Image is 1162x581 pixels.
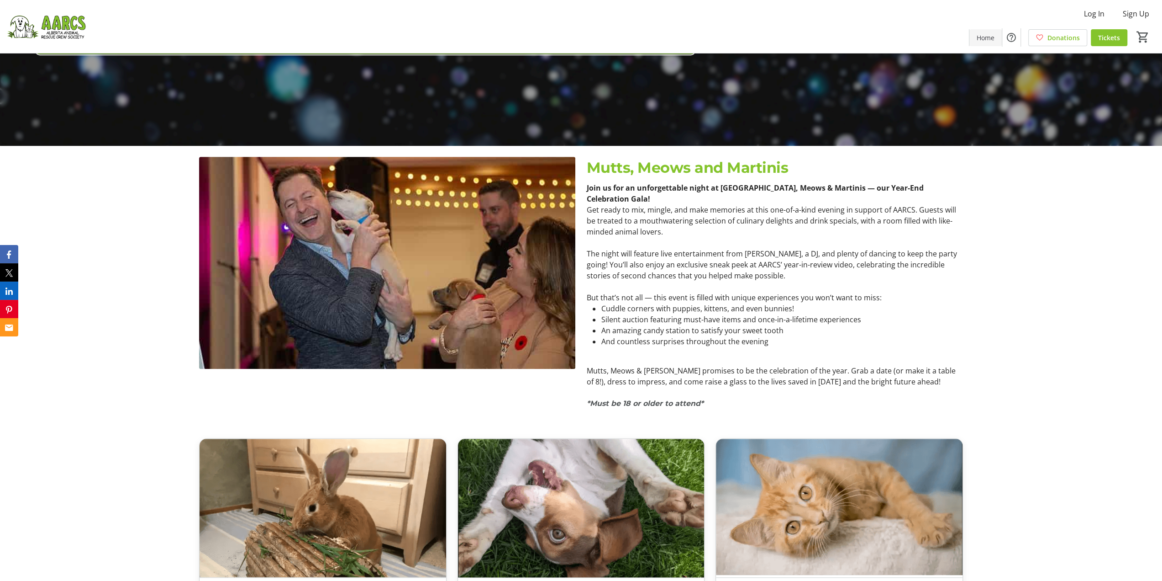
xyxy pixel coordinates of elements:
[586,183,923,204] strong: Join us for an unforgettable night at [GEOGRAPHIC_DATA], Meows & Martinis — our Year-End Celebrat...
[716,439,962,577] img: Save A Life
[5,4,87,49] img: Alberta Animal Rescue Crew Society's Logo
[1115,6,1157,21] button: Sign Up
[586,292,962,303] p: But that’s not all — this event is filled with unique experiences you won’t want to miss:
[1002,28,1020,47] button: Help
[1135,29,1151,45] button: Cart
[199,157,575,369] img: undefined
[601,303,962,314] li: Cuddle corners with puppies, kittens, and even bunnies!
[1077,6,1112,21] button: Log In
[586,248,962,281] p: The night will feature live entertainment from [PERSON_NAME], a DJ, and plenty of dancing to keep...
[601,325,962,336] li: An amazing candy station to satisfy your sweet tooth
[458,439,705,577] img: Fill A Hungry Belly
[1091,29,1127,46] a: Tickets
[1098,33,1120,43] span: Tickets
[601,314,962,325] li: Silent auction featuring must-have items and once-in-a-lifetime experiences
[601,336,962,347] li: And countless surprises throughout the evening
[586,365,962,387] p: Mutts, Meows & [PERSON_NAME] promises to be the celebration of the year. Grab a date (or make it ...
[586,399,703,408] em: *Must be 18 or older to attend*
[586,204,962,237] p: Get ready to mix, mingle, and make memories at this one-of-a-kind evening in support of AARCS. Gu...
[977,33,994,43] span: Home
[1047,33,1080,43] span: Donations
[200,439,446,577] img: Make Tails Wag
[1084,8,1104,19] span: Log In
[586,157,962,179] p: Mutts, Meows and Martinis
[969,29,1002,46] a: Home
[1123,8,1149,19] span: Sign Up
[1028,29,1087,46] a: Donations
